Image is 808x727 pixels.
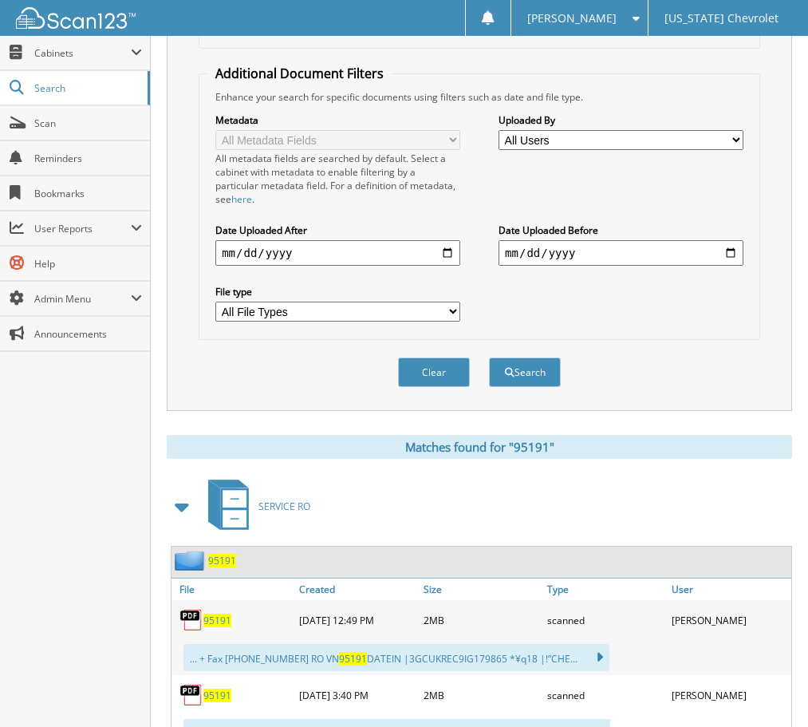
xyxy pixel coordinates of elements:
a: Size [420,579,543,600]
label: File type [215,285,460,298]
input: start [215,240,460,266]
span: Help [34,257,142,271]
iframe: Chat Widget [728,650,808,727]
span: SERVICE RO [258,500,310,513]
label: Uploaded By [499,113,743,127]
div: [PERSON_NAME] [668,604,791,636]
div: 2MB [420,604,543,636]
a: 95191 [203,614,231,627]
span: [PERSON_NAME] [527,14,617,23]
span: Bookmarks [34,187,142,200]
span: Announcements [34,327,142,341]
label: Metadata [215,113,460,127]
span: 95191 [339,652,367,666]
a: here [231,192,252,206]
input: end [499,240,743,266]
legend: Additional Document Filters [207,65,392,82]
label: Date Uploaded After [215,223,460,237]
img: folder2.png [175,551,208,571]
label: Date Uploaded Before [499,223,743,237]
button: Search [489,358,561,387]
div: [PERSON_NAME] [668,679,791,711]
img: PDF.png [179,608,203,632]
a: SERVICE RO [199,475,310,538]
img: PDF.png [179,683,203,707]
span: Admin Menu [34,292,131,306]
div: scanned [543,604,667,636]
span: Scan [34,117,142,130]
span: Cabinets [34,46,131,60]
div: 2MB [420,679,543,711]
span: Search [34,81,140,95]
span: User Reports [34,222,131,235]
div: [DATE] 3:40 PM [295,679,419,711]
a: Type [543,579,667,600]
a: 95191 [203,689,231,702]
span: [US_STATE] Chevrolet [664,14,778,23]
div: All metadata fields are searched by default. Select a cabinet with metadata to enable filtering b... [215,152,460,206]
div: Matches found for "95191" [167,435,792,459]
button: Clear [398,358,470,387]
span: Reminders [34,152,142,165]
a: File [171,579,295,600]
div: scanned [543,679,667,711]
a: Created [295,579,419,600]
a: 95191 [208,554,236,567]
a: User [668,579,791,600]
div: Enhance your search for specific documents using filters such as date and file type. [207,90,751,104]
div: ... + Fax [PHONE_NUMBER] RO VN DATEIN |3GCUKREC9IG179865 *¥q18 |!“CHE... [183,644,609,671]
div: [DATE] 12:49 PM [295,604,419,636]
img: scan123-logo-white.svg [16,7,136,29]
